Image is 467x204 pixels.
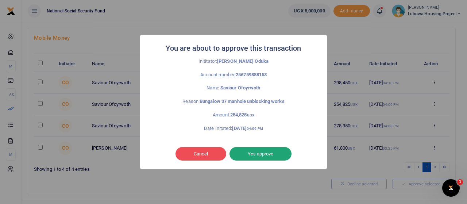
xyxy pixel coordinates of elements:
[220,85,260,91] strong: Saviour Ofoyrwoth
[156,125,311,132] p: Date Initated:
[457,179,463,185] span: 1
[442,179,460,197] iframe: Intercom live chat
[217,58,269,64] strong: [PERSON_NAME] Oduka
[200,99,285,104] strong: Bungalow 37 manhole unblocking works
[229,147,292,161] button: Yes approve
[230,112,254,118] strong: 254,825
[156,71,311,79] p: Account number:
[156,84,311,92] p: Name:
[236,72,267,77] strong: 256759888153
[156,111,311,119] p: Amount:
[247,127,263,131] small: 04:09 PM
[166,42,301,55] h2: You are about to approve this transaction
[232,126,263,131] strong: [DATE]
[247,113,254,117] small: UGX
[175,147,226,161] button: Cancel
[156,58,311,65] p: Inititator:
[156,98,311,105] p: Reason:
